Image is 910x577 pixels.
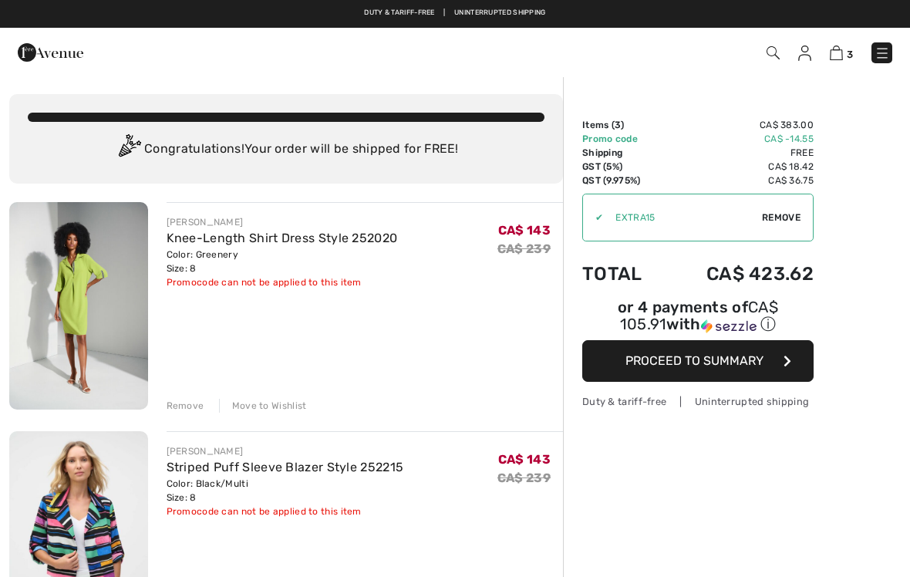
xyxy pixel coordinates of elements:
div: Promocode can not be applied to this item [167,275,398,289]
a: 3 [830,43,853,62]
td: Promo code [582,132,665,146]
span: Remove [762,211,800,224]
a: 1ère Avenue [18,44,83,59]
img: Congratulation2.svg [113,134,144,165]
span: CA$ 143 [498,452,551,467]
div: [PERSON_NAME] [167,444,404,458]
img: My Info [798,46,811,61]
img: Knee-Length Shirt Dress Style 252020 [9,202,148,410]
td: CA$ 18.42 [665,160,814,174]
div: or 4 payments of with [582,300,814,335]
img: Shopping Bag [830,46,843,60]
div: Color: Greenery Size: 8 [167,248,398,275]
s: CA$ 239 [497,241,551,256]
div: [PERSON_NAME] [167,215,398,229]
td: Free [665,146,814,160]
span: 3 [615,120,621,130]
a: Striped Puff Sleeve Blazer Style 252215 [167,460,404,474]
td: CA$ 36.75 [665,174,814,187]
td: Items ( ) [582,118,665,132]
input: Promo code [603,194,762,241]
td: GST (5%) [582,160,665,174]
img: Search [767,46,780,59]
img: Menu [875,46,890,61]
span: 3 [847,49,853,60]
span: CA$ 143 [498,223,551,238]
div: Color: Black/Multi Size: 8 [167,477,404,504]
td: Shipping [582,146,665,160]
s: CA$ 239 [497,471,551,485]
a: Knee-Length Shirt Dress Style 252020 [167,231,398,245]
span: CA$ 105.91 [620,298,778,333]
div: Duty & tariff-free | Uninterrupted shipping [582,394,814,409]
div: Remove [167,399,204,413]
img: 1ère Avenue [18,37,83,68]
div: Move to Wishlist [219,399,307,413]
td: CA$ 383.00 [665,118,814,132]
div: ✔ [583,211,603,224]
div: Promocode can not be applied to this item [167,504,404,518]
button: Proceed to Summary [582,340,814,382]
img: Sezzle [701,319,757,333]
span: Proceed to Summary [625,353,763,368]
td: Total [582,248,665,300]
td: QST (9.975%) [582,174,665,187]
td: CA$ 423.62 [665,248,814,300]
div: Congratulations! Your order will be shipped for FREE! [28,134,544,165]
td: CA$ -14.55 [665,132,814,146]
div: or 4 payments ofCA$ 105.91withSezzle Click to learn more about Sezzle [582,300,814,340]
